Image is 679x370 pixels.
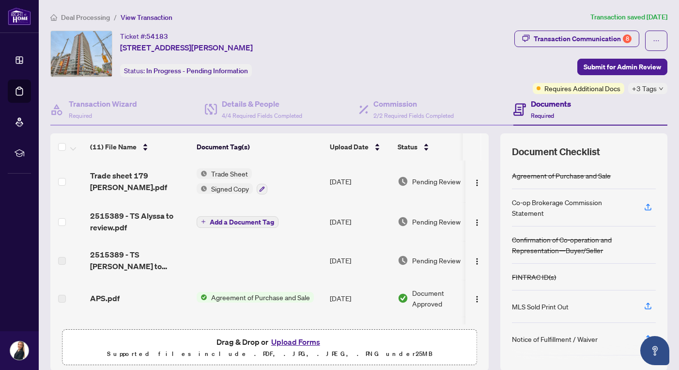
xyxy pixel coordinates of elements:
td: [DATE] [326,317,394,354]
article: Transaction saved [DATE] [590,12,667,23]
img: Status Icon [197,292,207,303]
span: 2/2 Required Fields Completed [373,112,454,119]
span: home [50,14,57,21]
button: Logo [469,174,485,189]
img: Status Icon [197,168,207,179]
div: FINTRAC ID(s) [512,272,556,282]
button: Add a Document Tag [197,216,278,228]
img: Document Status [398,293,408,304]
span: In Progress - Pending Information [146,66,248,75]
button: Add a Document Tag [197,215,278,228]
span: Submit for Admin Review [584,59,661,75]
span: Trade sheet 179 [PERSON_NAME].pdf [90,170,189,193]
img: Logo [473,179,481,187]
button: Submit for Admin Review [577,59,667,75]
button: Transaction Communication8 [514,31,639,47]
span: Document Approved [412,288,472,309]
span: Agreement of Purchase and Sale [207,292,314,303]
span: plus [201,219,206,224]
div: Agreement of Purchase and Sale [512,170,611,181]
span: Drag & Drop or [216,336,323,348]
span: [STREET_ADDRESS][PERSON_NAME] [120,42,253,53]
button: Status IconTrade SheetStatus IconSigned Copy [197,168,267,194]
span: 2515389 - TS [PERSON_NAME] to review.pdf [90,249,189,272]
span: +3 Tags [632,83,657,94]
div: Status: [120,64,252,77]
span: Upload Date [330,142,369,152]
h4: Documents [531,98,571,110]
td: [DATE] [326,202,394,241]
td: [DATE] [326,161,394,202]
h4: Transaction Wizard [69,98,137,110]
span: ellipsis [653,37,660,44]
img: Logo [473,219,481,226]
span: (11) File Name [90,142,137,152]
span: Document Checklist [512,145,600,159]
span: Pending Review [412,216,461,227]
span: Drag & Drop orUpload FormsSupported files include .PDF, .JPG, .JPEG, .PNG under25MB [62,330,477,366]
span: 4/4 Required Fields Completed [222,112,302,119]
img: Logo [473,295,481,303]
span: Trade Sheet [207,168,252,179]
span: Required [531,112,554,119]
li: / [114,12,117,23]
p: Supported files include .PDF, .JPG, .JPEG, .PNG under 25 MB [68,348,471,360]
span: Signed Copy [207,183,253,194]
div: Transaction Communication [534,31,632,47]
button: Logo [469,290,485,306]
td: [DATE] [326,280,394,317]
span: Add a Document Tag [210,219,274,225]
img: IMG-X12364879_1.jpg [51,31,112,77]
img: logo [8,7,31,25]
button: Open asap [640,336,669,365]
img: Status Icon [197,183,207,194]
div: 8 [623,34,632,43]
span: Pending Review [412,176,461,187]
button: Logo [469,214,485,229]
span: down [659,86,664,91]
span: 54183 [146,32,168,41]
img: Profile Icon [10,341,29,360]
img: Logo [473,257,481,265]
div: MLS Sold Print Out [512,301,569,312]
span: Deal Processing [61,13,110,22]
img: Document Status [398,176,408,187]
div: Confirmation of Co-operation and Representation—Buyer/Seller [512,234,656,256]
div: Notice of Fulfillment / Waiver [512,334,598,344]
th: Status [394,133,476,161]
div: Co-op Brokerage Commission Statement [512,197,633,218]
h4: Commission [373,98,454,110]
button: Logo [469,253,485,268]
img: Document Status [398,255,408,266]
div: Ticket #: [120,31,168,42]
td: [DATE] [326,241,394,280]
span: Pending Review [412,255,461,266]
th: (11) File Name [86,133,193,161]
th: Upload Date [326,133,394,161]
span: 2515389 - TS Alyssa to review.pdf [90,210,189,233]
span: View Transaction [121,13,172,22]
span: Required [69,112,92,119]
span: Status [398,142,417,152]
span: Document Approved [412,324,472,346]
span: APS.pdf [90,292,120,304]
img: Document Status [398,216,408,227]
button: Status IconAgreement of Purchase and Sale [197,292,314,303]
button: Upload Forms [268,336,323,348]
h4: Details & People [222,98,302,110]
span: Requires Additional Docs [544,83,620,94]
th: Document Tag(s) [193,133,326,161]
